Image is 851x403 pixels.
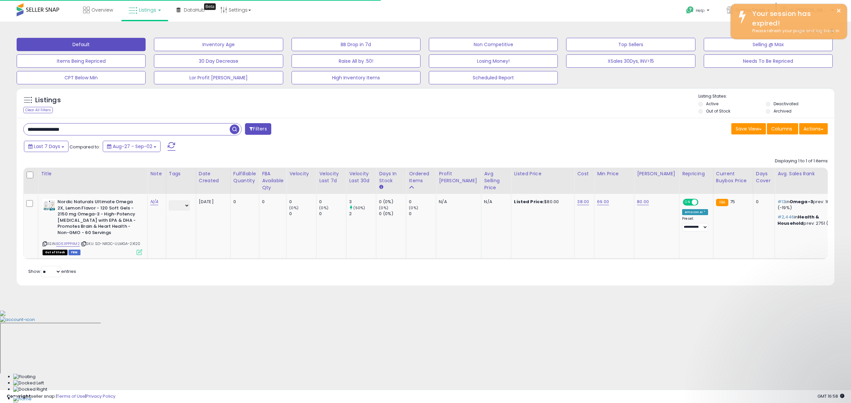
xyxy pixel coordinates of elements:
div: 2 [349,211,376,217]
div: Repricing [682,170,710,177]
div: 0 [409,199,436,205]
div: Velocity [289,170,313,177]
div: Avg. Sales Rank [778,170,845,177]
button: Non Competitive [429,38,558,51]
div: Amazon AI * [682,209,708,215]
button: Selling @ Max [704,38,833,51]
a: B06XPPP4M2 [56,241,80,247]
button: High Inventory Items [292,71,421,84]
div: $80.00 [514,199,569,205]
div: 0 [233,199,254,205]
b: Nordic Naturals Ultimate Omega 2X, Lemon Flavor - 120 Soft Gels - 2150 mg Omega-3 - High-Potency ... [58,199,138,237]
span: #2,446 [778,214,794,220]
span: Show: entries [28,268,76,275]
span: Overview [91,7,113,13]
label: Archived [774,108,791,114]
label: Deactivated [774,101,798,107]
span: Aug-27 - Sep-02 [113,143,152,150]
button: XSales 30Dys, INV>15 [566,54,695,68]
span: Health & Household [778,214,819,226]
button: Filters [245,123,271,135]
small: (0%) [379,205,388,210]
label: Out of Stock [706,108,730,114]
span: All listings that are currently out of stock and unavailable for purchase on Amazon [43,250,67,255]
div: Ordered Items [409,170,433,184]
div: 0 [289,199,316,205]
span: Columns [771,125,792,132]
p: Listing States: [698,93,834,100]
div: 0 [262,199,281,205]
img: Docked Left [13,380,44,386]
span: Omega-3 [790,199,813,205]
span: Listings [139,7,156,13]
div: 3 [349,199,376,205]
button: Last 7 Days [24,141,68,152]
div: 0 [319,211,346,217]
div: Cost [577,170,591,177]
button: Needs To Be Repriced [704,54,833,68]
span: #13 [778,199,786,205]
span: Help [696,8,705,13]
div: 0 (0%) [379,211,406,217]
span: | SKU: SD-NRDC-ULMGA-2X120 [81,241,140,246]
img: Home [13,396,32,402]
button: Actions [799,123,828,134]
button: BB Drop in 7d [292,38,421,51]
a: Help [681,1,716,22]
p: in prev: 2751 (-11%) [778,214,843,226]
a: 69.00 [597,199,609,205]
b: Listed Price: [514,199,544,205]
div: Days In Stock [379,170,403,184]
a: N/A [150,199,158,205]
div: Your session has expired! [747,9,842,28]
div: Tags [169,170,193,177]
th: CSV column name: cust_attr_1_Tags [166,168,196,194]
div: [PERSON_NAME] [637,170,676,177]
span: Last 7 Days [34,143,60,150]
span: OFF [697,200,708,205]
div: Tooltip anchor [204,3,216,10]
div: 0 [756,199,770,205]
p: in prev: 16 (-19%) [778,199,843,211]
div: Preset: [682,216,708,231]
div: N/A [484,199,506,205]
a: 80.00 [637,199,649,205]
button: Scheduled Report [429,71,558,84]
div: [DATE] [199,199,225,205]
button: 30 Day Decrease [154,54,283,68]
div: Clear All Filters [23,107,53,113]
div: Listed Price [514,170,571,177]
button: Save View [731,123,766,134]
span: DataHub [184,7,205,13]
div: Velocity Last 30d [349,170,373,184]
small: (0%) [319,205,328,210]
div: Avg Selling Price [484,170,508,191]
div: FBA Available Qty [262,170,284,191]
small: (0%) [289,205,299,210]
button: Aug-27 - Sep-02 [103,141,161,152]
button: × [836,7,841,15]
button: Losing Money! [429,54,558,68]
span: ON [683,200,692,205]
img: 41kqPKhZhsL._SL40_.jpg [43,199,56,212]
div: 0 [409,211,436,217]
small: (0%) [409,205,418,210]
a: 38.00 [577,199,589,205]
div: Days Cover [756,170,772,184]
div: Profit [PERSON_NAME] [439,170,478,184]
button: CPT Below Min [17,71,146,84]
div: 0 (0%) [379,199,406,205]
button: Items Being Repriced [17,54,146,68]
div: Fulfillable Quantity [233,170,256,184]
h5: Listings [35,96,61,105]
div: Date Created [199,170,228,184]
button: Default [17,38,146,51]
img: Docked Right [13,386,47,393]
div: 0 [289,211,316,217]
button: Top Sellers [566,38,695,51]
span: Compared to: [69,144,100,150]
div: Velocity Last 7d [319,170,343,184]
div: 0 [319,199,346,205]
i: Get Help [686,6,694,14]
button: Columns [767,123,798,134]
